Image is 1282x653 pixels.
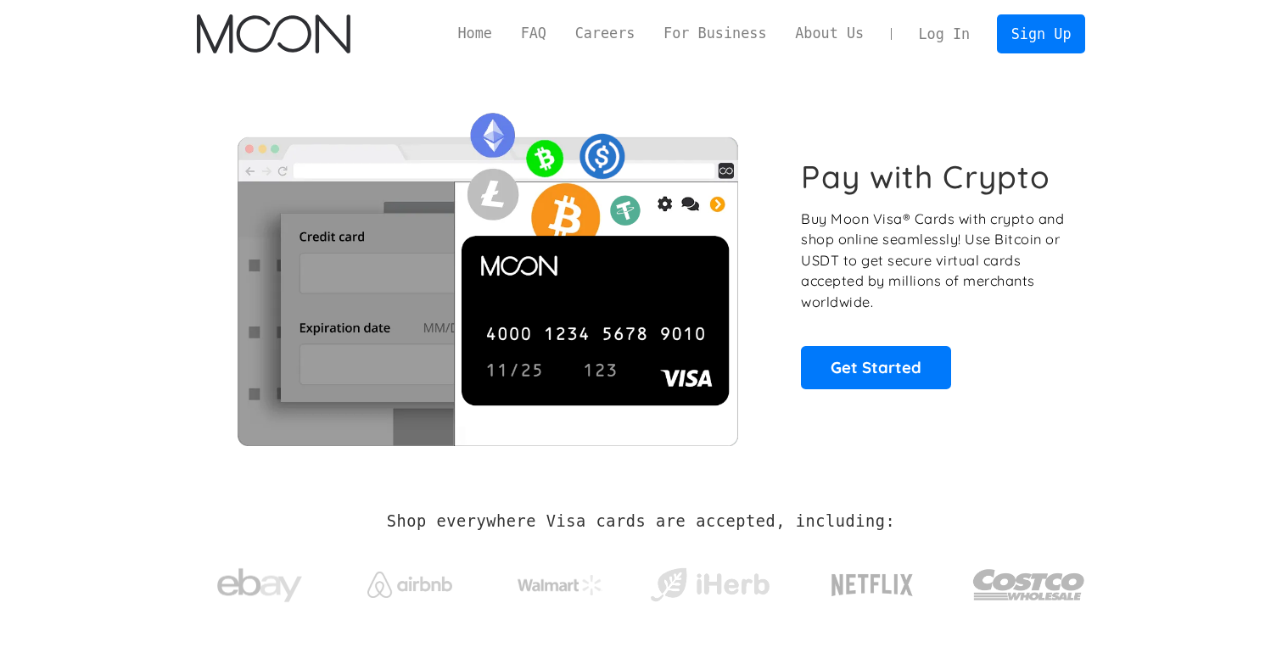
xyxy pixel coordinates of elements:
a: About Us [781,23,878,44]
img: ebay [217,559,302,612]
img: Netflix [830,564,915,606]
h2: Shop everywhere Visa cards are accepted, including: [387,512,895,531]
a: FAQ [507,23,561,44]
a: Sign Up [997,14,1085,53]
img: Airbnb [367,572,452,598]
a: Airbnb [346,555,473,606]
a: Costco [972,536,1086,625]
img: Walmart [518,575,602,595]
a: Walmart [496,558,623,604]
img: Moon Cards let you spend your crypto anywhere Visa is accepted. [197,101,778,445]
a: Get Started [801,346,951,388]
a: Careers [561,23,649,44]
h1: Pay with Crypto [801,158,1050,196]
a: home [197,14,350,53]
img: Moon Logo [197,14,350,53]
a: Log In [904,15,984,53]
img: iHerb [647,563,773,607]
a: ebay [197,542,323,621]
a: iHerb [647,546,773,616]
a: Home [444,23,507,44]
img: Costco [972,553,1086,617]
a: For Business [649,23,781,44]
p: Buy Moon Visa® Cards with crypto and shop online seamlessly! Use Bitcoin or USDT to get secure vi... [801,209,1066,313]
a: Netflix [797,547,949,615]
